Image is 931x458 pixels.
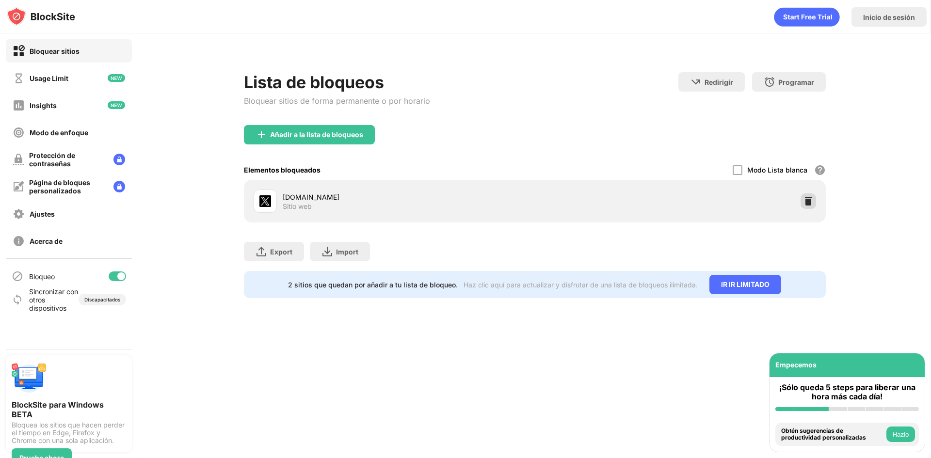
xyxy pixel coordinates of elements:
div: animation [774,7,840,27]
div: Acerca de [30,237,63,245]
img: favicons [259,195,271,207]
div: Bloquear sitios de forma permanente o por horario [244,96,430,106]
img: block-on.svg [13,45,25,57]
img: settings-off.svg [13,208,25,220]
div: Bloqueo [29,272,55,281]
div: Redirigir [705,78,733,86]
div: Modo de enfoque [30,128,88,137]
div: Discapacitados [84,297,120,302]
div: Programar [778,78,814,86]
img: lock-menu.svg [113,181,125,192]
div: Elementos bloqueados [244,166,321,174]
div: Añadir a la lista de bloqueos [270,131,363,139]
div: Insights [30,101,57,110]
div: Protección de contraseñas [29,151,106,168]
div: ¡Sólo queda 5 steps para liberar una hora más cada día! [775,383,919,401]
img: blocking-icon.svg [12,270,23,282]
img: new-icon.svg [108,74,125,82]
img: insights-off.svg [13,99,25,111]
img: time-usage-off.svg [13,72,25,84]
div: Ajustes [30,210,55,218]
div: Inicio de sesión [863,13,915,21]
img: eye-not-visible.svg [896,360,905,370]
img: about-off.svg [13,235,25,247]
div: Página de bloques personalizados [29,178,106,195]
div: Bloquea los sitios que hacen perder el tiempo en Edge, Firefox y Chrome con una sola aplicación. [12,421,126,444]
img: logo-blocksite.svg [7,7,75,26]
img: focus-off.svg [13,126,25,139]
img: customize-block-page-off.svg [13,181,24,192]
img: lock-menu.svg [113,154,125,165]
div: Export [270,248,292,256]
div: BlockSite para Windows BETA [12,400,126,419]
div: Bloquear sitios [30,47,80,55]
img: sync-icon.svg [12,294,23,305]
div: [DOMAIN_NAME] [283,192,535,202]
div: Empecemos [775,361,817,369]
div: Import [336,248,358,256]
img: omni-setup-toggle.svg [909,360,919,370]
div: Sitio web [283,202,312,211]
div: Lista de bloqueos [244,72,430,92]
div: IR IR LIMITADO [709,275,781,294]
div: Obtén sugerencias de productividad personalizadas [781,427,884,442]
img: new-icon.svg [108,101,125,109]
div: Haz clic aquí para actualizar y disfrutar de una lista de bloqueos ilimitada. [464,281,698,289]
div: Sincronizar con otros dispositivos [29,287,79,312]
img: x-button.svg [810,281,818,288]
div: Usage Limit [30,74,68,82]
img: push-desktop.svg [12,361,47,396]
img: password-protection-off.svg [13,154,24,165]
button: Hazlo [886,426,915,442]
div: Modo Lista blanca [747,166,807,174]
div: 2 sitios que quedan por añadir a tu lista de bloqueo. [288,281,458,289]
